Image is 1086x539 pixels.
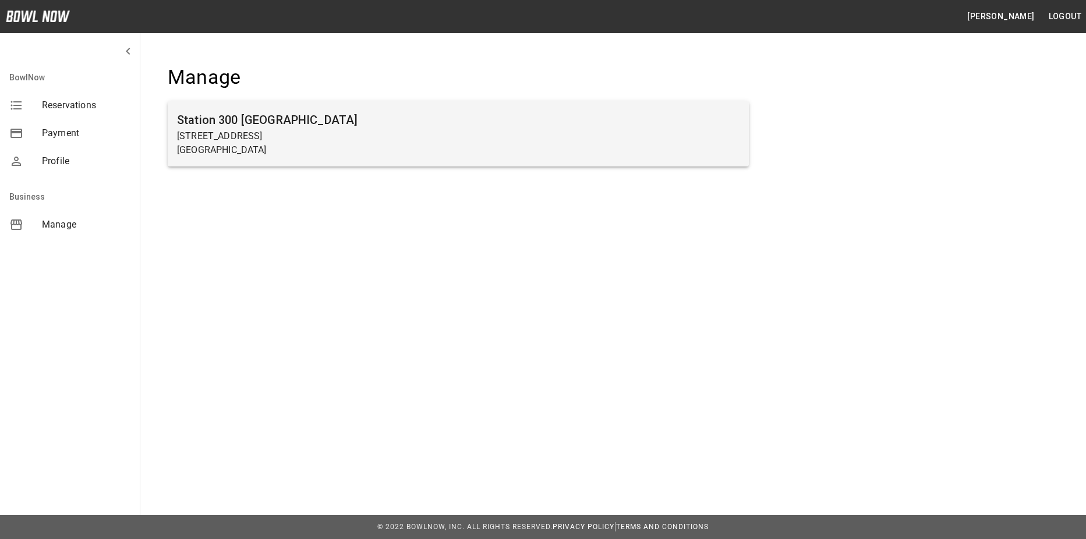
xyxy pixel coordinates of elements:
[42,154,130,168] span: Profile
[177,129,740,143] p: [STREET_ADDRESS]
[377,523,553,531] span: © 2022 BowlNow, Inc. All Rights Reserved.
[42,126,130,140] span: Payment
[42,218,130,232] span: Manage
[963,6,1039,27] button: [PERSON_NAME]
[177,111,740,129] h6: Station 300 [GEOGRAPHIC_DATA]
[616,523,709,531] a: Terms and Conditions
[177,143,740,157] p: [GEOGRAPHIC_DATA]
[6,10,70,22] img: logo
[42,98,130,112] span: Reservations
[1044,6,1086,27] button: Logout
[553,523,614,531] a: Privacy Policy
[168,65,749,90] h4: Manage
